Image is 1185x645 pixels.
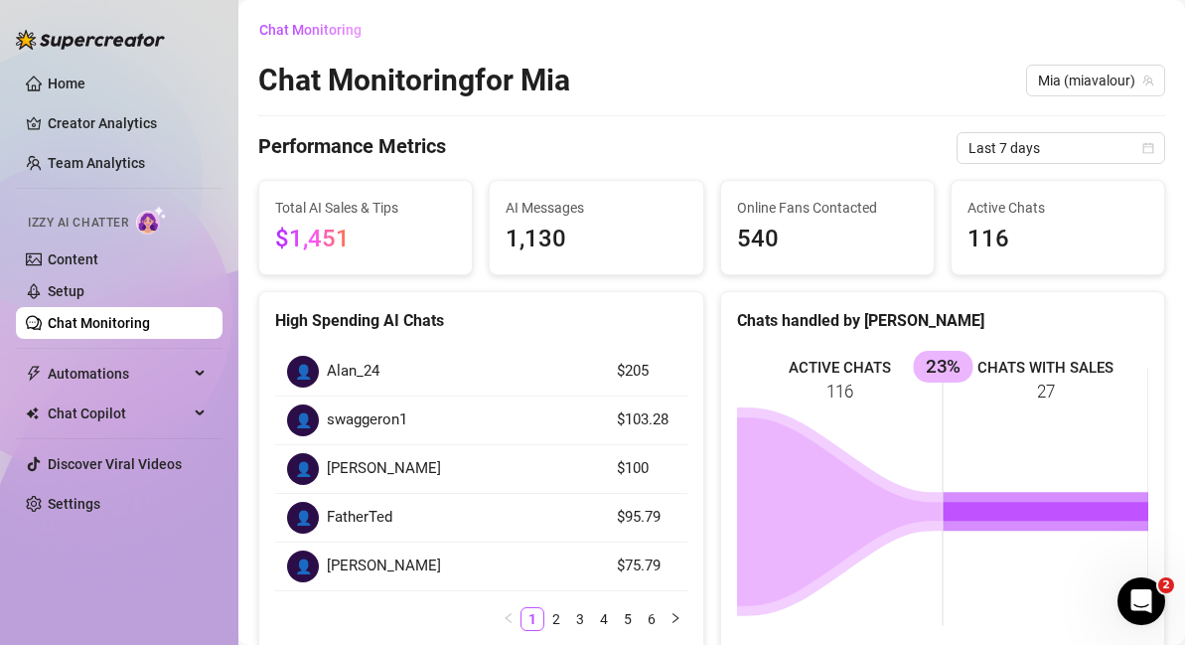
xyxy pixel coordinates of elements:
li: 3 [568,607,592,631]
span: Alan_24 [327,360,379,384]
img: logo-BBDzfeDw.svg [16,30,165,50]
span: left [503,612,515,624]
a: 4 [593,608,615,630]
a: 5 [617,608,639,630]
button: Chat Monitoring [258,14,377,46]
span: thunderbolt [26,366,42,382]
article: $205 [617,360,675,384]
li: 6 [640,607,664,631]
div: 👤 [287,502,319,534]
span: Izzy AI Chatter [28,214,128,233]
li: Previous Page [497,607,520,631]
span: Chat Monitoring [259,22,362,38]
span: Online Fans Contacted [737,197,918,219]
span: FatherTed [327,506,392,530]
span: 540 [737,221,918,258]
span: Active Chats [967,197,1148,219]
article: $75.79 [617,555,675,578]
span: calendar [1142,142,1154,154]
span: [PERSON_NAME] [327,555,441,578]
li: 1 [520,607,544,631]
li: 4 [592,607,616,631]
button: left [497,607,520,631]
span: swaggeron1 [327,408,407,432]
a: 6 [641,608,663,630]
li: Next Page [664,607,687,631]
a: Discover Viral Videos [48,456,182,472]
li: 2 [544,607,568,631]
h2: Chat Monitoring for Mia [258,62,570,99]
article: $100 [617,457,675,481]
a: 1 [521,608,543,630]
a: Content [48,251,98,267]
span: AI Messages [506,197,686,219]
div: 👤 [287,551,319,582]
a: Creator Analytics [48,107,207,139]
span: right [669,612,681,624]
div: 👤 [287,404,319,436]
span: 116 [967,221,1148,258]
span: Chat Copilot [48,398,189,429]
img: AI Chatter [136,206,167,235]
a: Chat Monitoring [48,315,150,331]
span: $1,451 [275,225,350,252]
span: Total AI Sales & Tips [275,197,456,219]
img: Chat Copilot [26,406,39,420]
span: team [1142,75,1154,86]
span: Mia (miavalour) [1038,66,1153,95]
div: 👤 [287,356,319,388]
iframe: Intercom live chat [1117,577,1165,625]
a: Settings [48,496,100,512]
span: Automations [48,358,189,390]
div: High Spending AI Chats [275,308,687,333]
article: $95.79 [617,506,675,530]
div: 👤 [287,453,319,485]
a: Home [48,76,85,91]
a: Setup [48,283,84,299]
span: [PERSON_NAME] [327,457,441,481]
article: $103.28 [617,408,675,432]
button: right [664,607,687,631]
a: 2 [545,608,567,630]
a: Team Analytics [48,155,145,171]
li: 5 [616,607,640,631]
h4: Performance Metrics [258,132,446,164]
span: 1,130 [506,221,686,258]
div: Chats handled by [PERSON_NAME] [737,308,1149,333]
span: 2 [1158,577,1174,593]
a: 3 [569,608,591,630]
span: Last 7 days [968,133,1153,163]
